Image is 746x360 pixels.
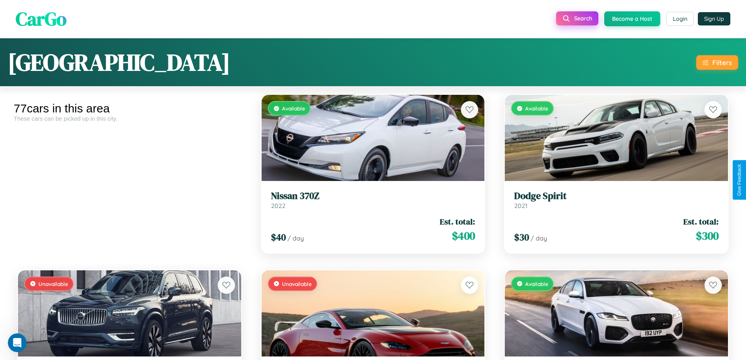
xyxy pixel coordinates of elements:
span: Unavailable [38,280,68,287]
span: / day [531,234,547,242]
iframe: Intercom live chat [8,333,27,352]
button: Become a Host [604,11,660,26]
span: $ 300 [696,228,719,244]
div: Filters [712,58,732,67]
a: Dodge Spirit2021 [514,190,719,210]
h3: Dodge Spirit [514,190,719,202]
h3: Nissan 370Z [271,190,475,202]
span: $ 400 [452,228,475,244]
span: $ 30 [514,231,529,244]
h1: [GEOGRAPHIC_DATA] [8,46,230,78]
span: / day [287,234,304,242]
div: Give Feedback [737,164,742,196]
span: Available [282,105,305,112]
div: These cars can be picked up in this city. [14,115,246,122]
span: 2021 [514,202,527,210]
span: Est. total: [683,216,719,227]
a: Nissan 370Z2022 [271,190,475,210]
div: 77 cars in this area [14,102,246,115]
span: Unavailable [282,280,312,287]
span: Available [525,105,548,112]
button: Search [556,11,598,25]
span: Search [574,15,592,22]
span: 2022 [271,202,285,210]
button: Login [666,12,694,26]
button: Sign Up [698,12,730,25]
span: Est. total: [440,216,475,227]
button: Filters [696,55,738,70]
span: CarGo [16,6,67,32]
span: Available [525,280,548,287]
span: $ 40 [271,231,286,244]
